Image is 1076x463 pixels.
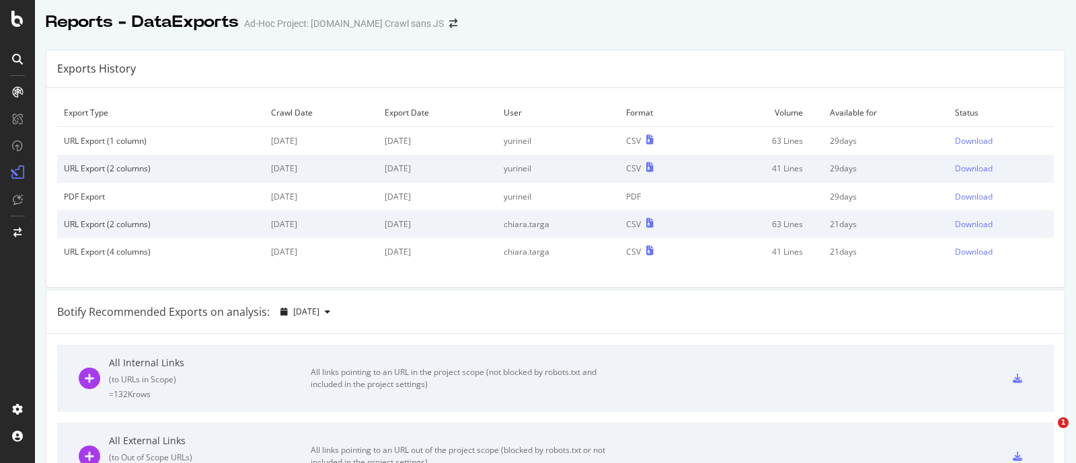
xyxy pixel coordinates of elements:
span: 2025 Oct. 7th [293,306,319,317]
td: Status [948,99,1054,127]
div: All links pointing to an URL in the project scope (not blocked by robots.txt and included in the ... [311,366,613,390]
td: 21 days [823,238,948,265]
td: [DATE] [264,183,378,210]
div: Reports - DataExports [46,11,239,34]
div: CSV [626,163,641,174]
div: URL Export (4 columns) [64,246,258,257]
div: URL Export (2 columns) [64,218,258,230]
a: Download [955,218,1047,230]
div: ( to Out of Scope URLs ) [109,452,311,463]
div: Botify Recommended Exports on analysis: [57,304,270,320]
div: Exports History [57,61,136,77]
div: Download [955,135,993,146]
td: chiara.targa [497,210,619,238]
div: All External Links [109,434,311,448]
div: URL Export (2 columns) [64,163,258,174]
td: 29 days [823,183,948,210]
iframe: Intercom live chat [1030,417,1063,450]
a: Download [955,246,1047,257]
td: [DATE] [378,210,498,238]
td: 21 days [823,210,948,238]
td: 41 Lines [704,238,824,265]
td: [DATE] [264,210,378,238]
td: [DATE] [378,183,498,210]
td: 29 days [823,155,948,182]
td: 41 Lines [704,155,824,182]
span: 1 [1058,417,1069,428]
div: Download [955,246,993,257]
td: yurineil [497,155,619,182]
div: csv-export [1013,374,1022,383]
td: 63 Lines [704,127,824,155]
div: PDF Export [64,191,258,202]
td: Export Date [378,99,498,127]
div: Ad-Hoc Project: [DOMAIN_NAME] Crawl sans JS [244,17,444,30]
div: csv-export [1013,452,1022,461]
a: Download [955,191,1047,202]
div: Download [955,163,993,174]
td: yurineil [497,127,619,155]
div: arrow-right-arrow-left [449,19,457,28]
td: [DATE] [378,127,498,155]
td: [DATE] [378,238,498,265]
td: Format [619,99,704,127]
td: Volume [704,99,824,127]
div: CSV [626,246,641,257]
button: [DATE] [275,301,336,323]
td: User [497,99,619,127]
a: Download [955,163,1047,174]
td: Crawl Date [264,99,378,127]
td: yurineil [497,183,619,210]
td: Available for [823,99,948,127]
div: All Internal Links [109,356,311,370]
div: CSV [626,218,641,230]
td: PDF [619,183,704,210]
td: [DATE] [378,155,498,182]
div: CSV [626,135,641,146]
div: Download [955,218,993,230]
td: [DATE] [264,155,378,182]
a: Download [955,135,1047,146]
td: 63 Lines [704,210,824,238]
td: [DATE] [264,238,378,265]
td: [DATE] [264,127,378,155]
div: URL Export (1 column) [64,135,258,146]
td: 29 days [823,127,948,155]
td: Export Type [57,99,264,127]
div: ( to URLs in Scope ) [109,374,311,385]
td: chiara.targa [497,238,619,265]
div: = 132K rows [109,388,311,400]
div: Download [955,191,993,202]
